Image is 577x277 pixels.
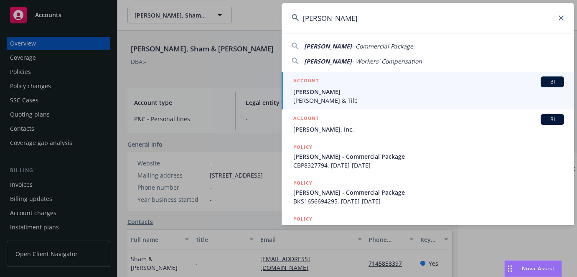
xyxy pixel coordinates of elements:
[293,114,319,124] h5: ACCOUNT
[352,57,422,65] span: - Workers' Compensation
[522,265,555,272] span: Nova Assist
[304,57,352,65] span: [PERSON_NAME]
[293,161,564,170] span: CBP8327794, [DATE]-[DATE]
[293,224,564,233] span: [PERSON_NAME] - Workers' Compensation
[352,42,413,50] span: - Commercial Package
[293,197,564,206] span: BKS1656694295, [DATE]-[DATE]
[505,261,515,277] div: Drag to move
[293,152,564,161] span: [PERSON_NAME] - Commercial Package
[544,78,561,86] span: BI
[293,96,564,105] span: [PERSON_NAME] & Tile
[304,42,352,50] span: [PERSON_NAME]
[544,116,561,123] span: BI
[293,125,564,134] span: [PERSON_NAME], Inc.
[282,72,574,109] a: ACCOUNTBI[PERSON_NAME][PERSON_NAME] & Tile
[293,76,319,86] h5: ACCOUNT
[282,3,574,33] input: Search...
[282,138,574,174] a: POLICY[PERSON_NAME] - Commercial PackageCBP8327794, [DATE]-[DATE]
[293,87,564,96] span: [PERSON_NAME]
[282,174,574,210] a: POLICY[PERSON_NAME] - Commercial PackageBKS1656694295, [DATE]-[DATE]
[293,188,564,197] span: [PERSON_NAME] - Commercial Package
[282,210,574,246] a: POLICY[PERSON_NAME] - Workers' Compensation
[293,215,313,223] h5: POLICY
[504,260,562,277] button: Nova Assist
[282,109,574,138] a: ACCOUNTBI[PERSON_NAME], Inc.
[293,179,313,187] h5: POLICY
[293,143,313,151] h5: POLICY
